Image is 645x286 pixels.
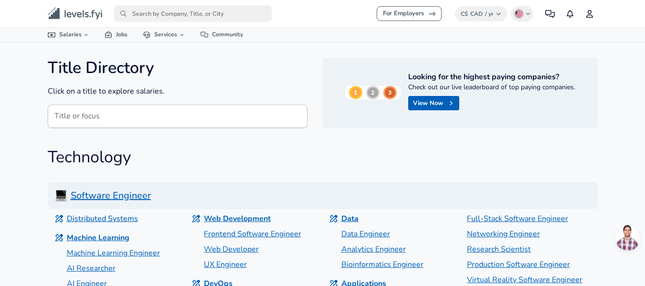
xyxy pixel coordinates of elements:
p: Distributed Systems [67,213,138,224]
a: Networking Engineer [467,228,598,240]
a: AI Researcher [67,263,175,274]
p: Click on a title to explore salaries. [48,85,307,97]
p: Web Developer [204,244,259,255]
button: C$CAD/ yr [455,6,507,21]
p: Analytics Engineer [341,244,406,255]
img: English (US) [515,10,523,18]
input: Machine Learning Engineer [48,105,307,128]
img: Software Engineer Icon [55,190,67,201]
a: Analytics Engineer [341,244,449,255]
input: Search by Company, Title, or City [114,5,272,22]
a: Research Scientist [467,244,598,255]
h2: Technology [48,147,598,167]
a: Bioinformatics Engineer [341,259,449,270]
a: UX Engineer [204,259,312,270]
a: Jobs [97,28,135,42]
a: Software Engineer IconSoftware Engineer [48,182,598,209]
a: Full-Stack Software Engineer [467,213,598,224]
a: Web Development [192,213,312,224]
span: C$ [461,10,468,18]
p: Machine Learning [67,232,129,244]
a: Frontend Software Engineer [204,228,312,240]
p: AI Researcher [67,263,116,274]
h6: Software Engineer [48,182,598,209]
a: Services [135,28,193,42]
a: Distributed Systems [55,213,175,224]
p: Web Development [204,213,271,224]
p: Frontend Software Engineer [204,228,301,240]
a: Community [193,28,251,42]
p: Machine Learning Engineer [67,247,160,259]
p: UX Engineer [204,259,247,270]
a: Data Engineer [341,228,449,240]
button: English (US) [511,6,534,22]
p: Bioinformatics Engineer [341,259,423,270]
a: Machine Learning Engineer [67,247,175,259]
span: / yr [485,10,494,18]
nav: primary [36,4,609,23]
img: top three medals [349,86,397,99]
p: Data Engineer [341,228,390,240]
p: Looking for the highest paying companies? [408,71,575,83]
div: Open chat [615,225,641,251]
p: Data [341,213,359,224]
a: Data [330,213,449,224]
a: Machine Learning [55,232,175,244]
a: Salaries [40,28,97,42]
a: For Employers [377,6,442,21]
a: View Now [408,96,459,111]
h4: Title Directory [48,58,307,78]
a: Web Developer [204,244,312,255]
span: CAD [470,10,483,18]
a: Virtual Reality Software Engineer [467,274,598,286]
a: Production Software Engineer [467,259,598,270]
p: Check out our live leaderboard of top paying companies. [408,83,575,92]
